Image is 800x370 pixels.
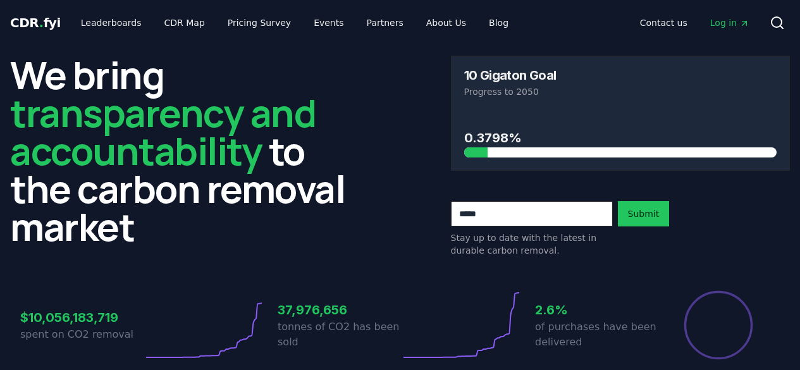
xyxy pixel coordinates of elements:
[479,11,519,34] a: Blog
[218,11,301,34] a: Pricing Survey
[39,15,44,30] span: .
[71,11,152,34] a: Leaderboards
[154,11,215,34] a: CDR Map
[278,300,400,319] h3: 37,976,656
[10,15,61,30] span: CDR fyi
[10,87,316,176] span: transparency and accountability
[630,11,698,34] a: Contact us
[535,319,658,350] p: of purchases have been delivered
[630,11,760,34] nav: Main
[535,300,658,319] h3: 2.6%
[20,327,143,342] p: spent on CO2 removal
[700,11,760,34] a: Log in
[710,16,749,29] span: Log in
[618,201,670,226] button: Submit
[464,85,777,98] p: Progress to 2050
[464,69,557,82] h3: 10 Gigaton Goal
[10,14,61,32] a: CDR.fyi
[451,231,613,257] p: Stay up to date with the latest in durable carbon removal.
[304,11,354,34] a: Events
[357,11,414,34] a: Partners
[71,11,519,34] nav: Main
[20,308,143,327] h3: $10,056,183,719
[278,319,400,350] p: tonnes of CO2 has been sold
[416,11,476,34] a: About Us
[10,56,350,245] h2: We bring to the carbon removal market
[464,128,777,147] h3: 0.3798%
[683,290,754,361] div: Percentage of sales delivered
